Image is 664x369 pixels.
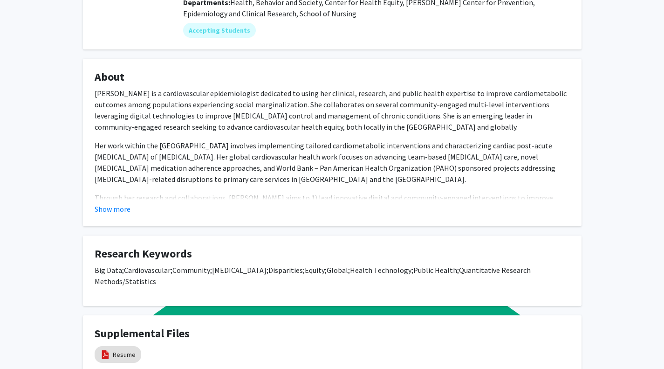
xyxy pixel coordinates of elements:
span: Quantitative Research Methods/Statistics [95,265,532,286]
p: Her work within the [GEOGRAPHIC_DATA] involves implementing tailored cardiometabolic intervention... [95,140,570,185]
iframe: Chat [7,327,40,362]
button: Show more [95,203,130,215]
p: Through her research and collaborations, [PERSON_NAME] aims to 1) lead innovative digital and com... [95,192,570,237]
h4: About [95,70,570,84]
span: Public Health; [413,265,459,275]
span: Cardiovascular; [124,265,172,275]
a: Resume [113,350,136,360]
mat-chip: Accepting Students [183,23,256,38]
span: Health Technology; [350,265,413,275]
h4: Supplemental Files [95,327,570,341]
span: Disparities; [268,265,305,275]
h4: Research Keywords [95,247,570,261]
p: Big Data; [95,265,570,287]
span: [MEDICAL_DATA]; [212,265,268,275]
p: [PERSON_NAME] is a cardiovascular epidemiologist dedicated to using her clinical, research, and p... [95,88,570,132]
img: pdf_icon.png [100,349,110,360]
span: Equity; [305,265,327,275]
span: Community; [172,265,212,275]
span: Global; [327,265,350,275]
